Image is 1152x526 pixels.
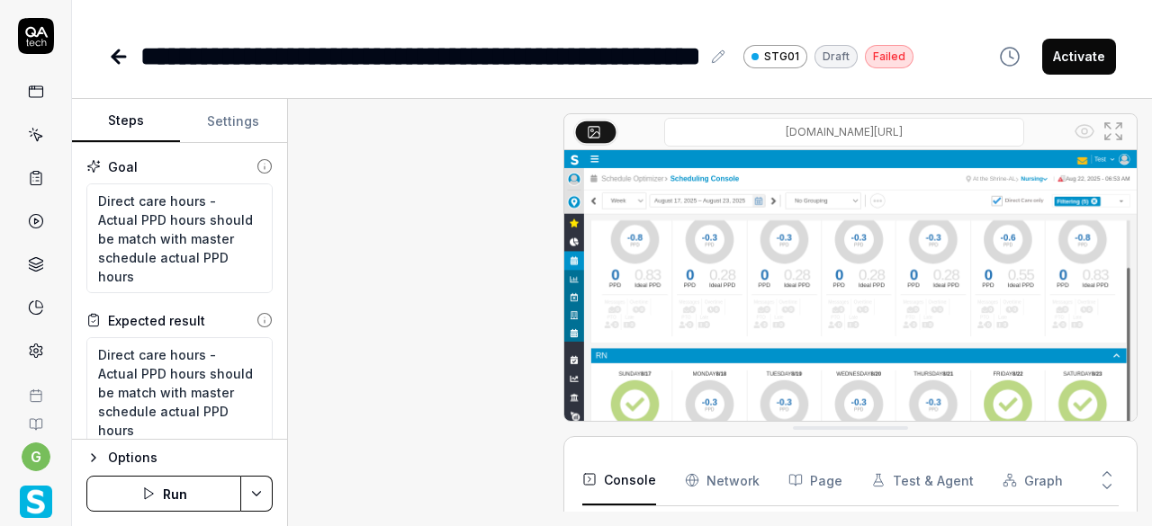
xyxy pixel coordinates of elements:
[1099,117,1128,146] button: Open in full screen
[788,455,842,505] button: Page
[86,476,241,512] button: Run
[871,455,974,505] button: Test & Agent
[564,150,1137,508] img: Screenshot
[7,471,64,522] button: Smartlinx Logo
[108,311,205,330] div: Expected result
[7,374,64,403] a: Book a call with us
[22,442,50,471] button: g
[988,39,1031,75] button: View version history
[108,157,138,176] div: Goal
[180,100,288,143] button: Settings
[20,486,52,518] img: Smartlinx Logo
[72,100,180,143] button: Steps
[865,45,913,68] div: Failed
[1042,39,1116,75] button: Activate
[86,447,273,468] button: Options
[108,447,273,468] div: Options
[764,49,799,65] span: STG01
[1070,117,1099,146] button: Show all interative elements
[685,455,760,505] button: Network
[7,403,64,432] a: Documentation
[743,44,807,68] a: STG01
[1003,455,1063,505] button: Graph
[582,455,656,505] button: Console
[814,45,858,68] div: Draft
